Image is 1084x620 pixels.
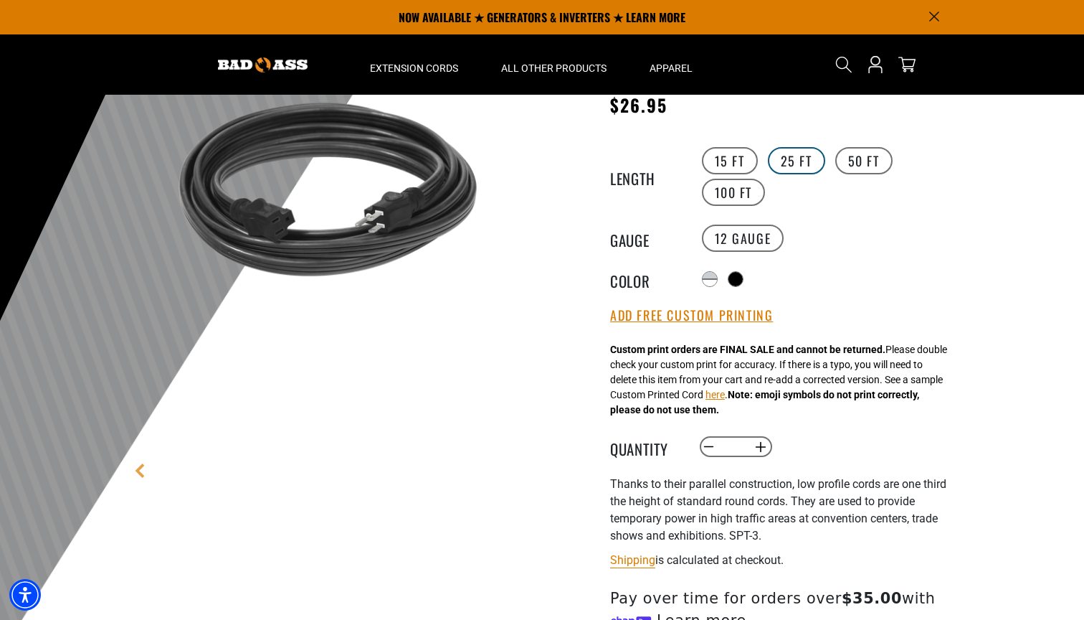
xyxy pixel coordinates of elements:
div: Please double check your custom print for accuracy. If there is a typo, you will need to delete t... [610,342,947,418]
summary: Apparel [628,34,714,95]
label: 25 FT [768,147,825,174]
button: here [705,387,725,403]
p: Thanks to their parallel construction, low profile cords are one third the height of standard rou... [610,476,961,545]
img: Bad Ass Extension Cords [218,57,308,72]
a: Open this option [864,34,887,95]
strong: Custom print orders are FINAL SALE and cannot be returned. [610,344,885,355]
label: 15 FT [702,147,758,174]
label: Quantity [610,438,682,456]
span: Apparel [650,62,693,75]
summary: All Other Products [480,34,628,95]
span: All Other Products [501,62,607,75]
summary: Search [832,53,855,76]
span: Extension Cords [370,62,458,75]
label: 100 FT [702,179,766,206]
summary: Extension Cords [348,34,480,95]
legend: Color [610,270,682,288]
label: 50 FT [835,147,893,174]
legend: Length [610,167,682,186]
div: Accessibility Menu [9,579,41,611]
div: is calculated at checkout. [610,550,961,570]
a: Previous [133,464,147,478]
legend: Gauge [610,229,682,248]
a: Shipping [610,553,655,567]
strong: Note: emoji symbols do not print correctly, please do not use them. [610,389,919,415]
button: Add Free Custom Printing [610,308,773,324]
span: $26.95 [610,92,667,118]
img: black [154,29,500,375]
label: 12 Gauge [702,225,784,252]
a: cart [895,56,918,73]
